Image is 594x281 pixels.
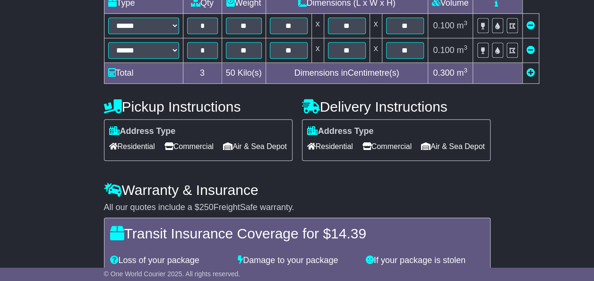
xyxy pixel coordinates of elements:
[526,45,535,55] a: Remove this item
[464,67,467,74] sup: 3
[526,68,535,78] a: Add new item
[526,21,535,30] a: Remove this item
[311,14,324,38] td: x
[109,139,155,154] span: Residential
[307,139,353,154] span: Residential
[104,63,183,84] td: Total
[433,45,454,55] span: 0.100
[311,38,324,63] td: x
[104,182,491,198] h4: Warranty & Insurance
[233,255,361,266] div: Damage to your package
[104,202,491,213] div: All our quotes include a $ FreightSafe warranty.
[362,139,412,154] span: Commercial
[456,21,467,30] span: m
[370,14,382,38] td: x
[199,202,214,212] span: 250
[361,255,489,266] div: If your package is stolen
[164,139,214,154] span: Commercial
[331,226,366,241] span: 14.39
[464,44,467,51] sup: 3
[464,19,467,26] sup: 3
[110,226,484,241] h4: Transit Insurance Coverage for $
[421,139,485,154] span: Air & Sea Depot
[456,45,467,55] span: m
[223,139,287,154] span: Air & Sea Depot
[370,38,382,63] td: x
[105,255,233,266] div: Loss of your package
[104,270,241,278] span: © One World Courier 2025. All rights reserved.
[226,68,235,78] span: 50
[183,63,222,84] td: 3
[433,68,454,78] span: 0.300
[222,63,266,84] td: Kilo(s)
[307,126,374,137] label: Address Type
[104,99,293,114] h4: Pickup Instructions
[302,99,491,114] h4: Delivery Instructions
[433,21,454,30] span: 0.100
[109,126,176,137] label: Address Type
[266,63,428,84] td: Dimensions in Centimetre(s)
[456,68,467,78] span: m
